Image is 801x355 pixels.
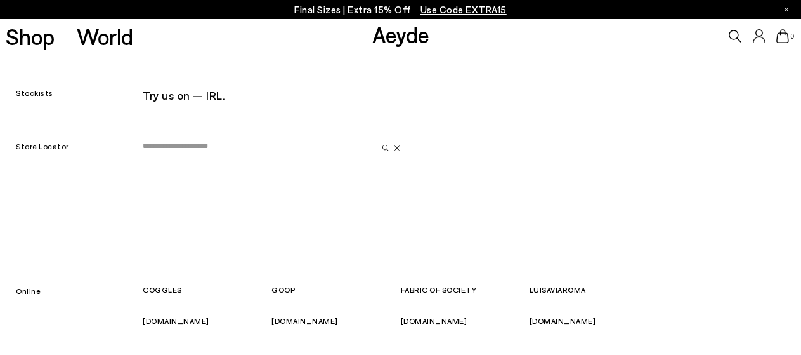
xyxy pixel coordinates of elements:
[394,145,400,151] img: close.svg
[420,4,507,15] span: Navigate to /collections/ss25-final-sizes
[143,84,658,107] div: Try us on — IRL.
[271,282,400,297] p: GOOP
[789,33,795,40] span: 0
[6,25,55,48] a: Shop
[143,316,209,325] a: [DOMAIN_NAME]
[143,282,271,297] p: COGGLES
[401,316,467,325] a: [DOMAIN_NAME]
[776,29,789,43] a: 0
[372,21,429,48] a: Aeyde
[77,25,133,48] a: World
[382,145,389,151] img: search.svg
[294,2,507,18] p: Final Sizes | Extra 15% Off
[271,316,338,325] a: [DOMAIN_NAME]
[530,282,658,297] p: LUISAVIAROMA
[530,316,596,325] a: [DOMAIN_NAME]
[401,282,530,297] p: FABRIC OF SOCIETY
